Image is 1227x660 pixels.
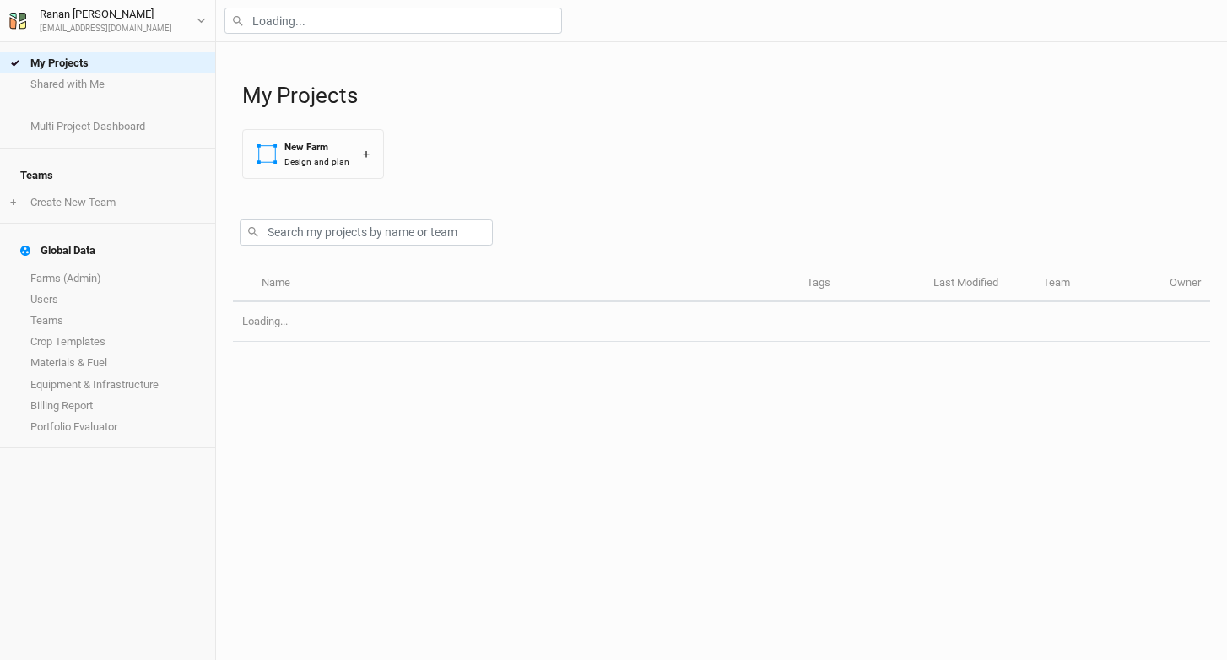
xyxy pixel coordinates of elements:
input: Search my projects by name or team [240,219,493,246]
button: New FarmDesign and plan+ [242,129,384,179]
div: Design and plan [284,155,349,168]
th: Last Modified [924,266,1034,302]
th: Tags [797,266,924,302]
div: [EMAIL_ADDRESS][DOMAIN_NAME] [40,23,172,35]
th: Team [1034,266,1160,302]
input: Loading... [224,8,562,34]
h1: My Projects [242,83,1210,109]
h4: Teams [10,159,205,192]
th: Name [251,266,797,302]
div: + [363,145,370,163]
span: + [10,196,16,209]
td: Loading... [233,302,1210,342]
th: Owner [1160,266,1210,302]
div: Ranan [PERSON_NAME] [40,6,172,23]
div: Global Data [20,244,95,257]
div: New Farm [284,140,349,154]
button: Ranan [PERSON_NAME][EMAIL_ADDRESS][DOMAIN_NAME] [8,5,207,35]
